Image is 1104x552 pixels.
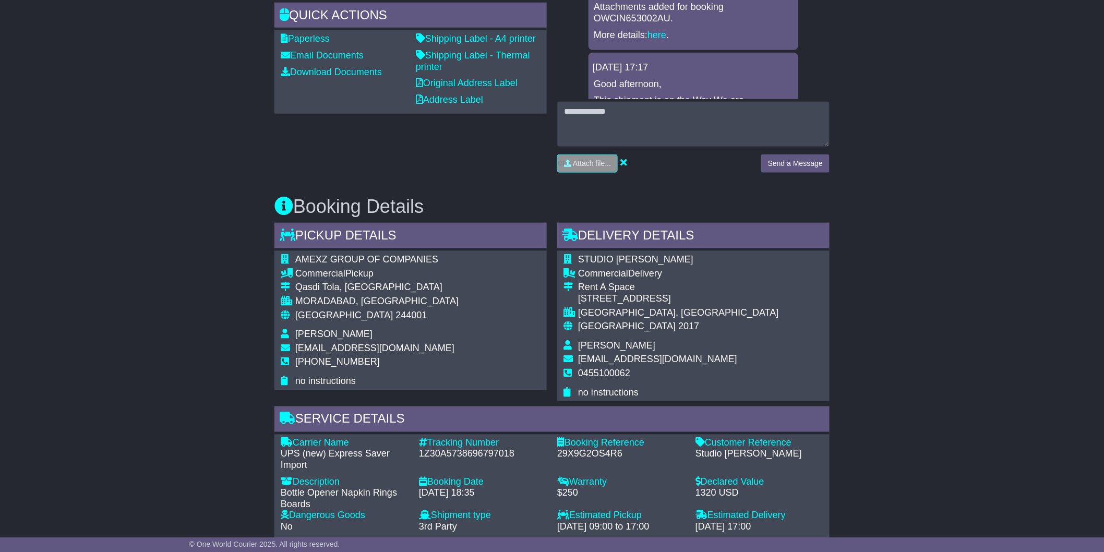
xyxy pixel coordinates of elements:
[557,510,685,522] div: Estimated Pickup
[578,340,655,351] span: [PERSON_NAME]
[295,343,454,353] span: [EMAIL_ADDRESS][DOMAIN_NAME]
[416,78,518,88] a: Original Address Label
[695,477,823,488] div: Declared Value
[695,438,823,449] div: Customer Reference
[416,94,483,105] a: Address Label
[416,50,530,72] a: Shipping Label - Thermal printer
[281,522,293,532] span: No
[594,2,793,24] p: Attachments added for booking OWCIN653002AU.
[557,488,685,499] div: $250
[274,223,547,251] div: Pickup Details
[557,223,830,251] div: Delivery Details
[295,310,393,320] span: [GEOGRAPHIC_DATA]
[281,488,409,510] div: Bottle Opener Napkin Rings Boards
[295,296,459,307] div: MORADABAD, [GEOGRAPHIC_DATA]
[594,30,793,41] p: More details: .
[578,268,779,280] div: Delivery
[578,307,779,319] div: [GEOGRAPHIC_DATA], [GEOGRAPHIC_DATA]
[419,477,547,488] div: Booking Date
[578,293,779,305] div: [STREET_ADDRESS]
[281,50,364,61] a: Email Documents
[189,540,340,548] span: © One World Courier 2025. All rights reserved.
[578,368,630,378] span: 0455100062
[578,268,628,279] span: Commercial
[416,33,536,44] a: Shipping Label - A4 printer
[295,329,373,339] span: [PERSON_NAME]
[281,477,409,488] div: Description
[274,196,830,217] h3: Booking Details
[295,376,356,386] span: no instructions
[281,510,409,522] div: Dangerous Goods
[419,510,547,522] div: Shipment type
[557,522,685,533] div: [DATE] 09:00 to 17:00
[695,449,823,460] div: Studio [PERSON_NAME]
[761,154,830,173] button: Send a Message
[578,282,779,293] div: Rent A Space
[295,268,459,280] div: Pickup
[274,3,547,31] div: Quick Actions
[295,282,459,293] div: Qasdi Tola, [GEOGRAPHIC_DATA]
[281,67,382,77] a: Download Documents
[593,62,794,74] div: [DATE] 17:17
[295,356,380,367] span: [PHONE_NUMBER]
[281,33,330,44] a: Paperless
[419,522,457,532] span: 3rd Party
[578,387,639,398] span: no instructions
[578,321,676,331] span: [GEOGRAPHIC_DATA]
[281,449,409,471] div: UPS (new) Express Saver Import
[274,406,830,435] div: Service Details
[594,95,793,151] p: This shipment is on the Way We are experiencing transit delays. We will deliver your parcel as so...
[578,354,737,364] span: [EMAIL_ADDRESS][DOMAIN_NAME]
[395,310,427,320] span: 244001
[419,449,547,460] div: 1Z30A5738696797018
[419,488,547,499] div: [DATE] 18:35
[557,477,685,488] div: Warranty
[578,254,693,265] span: STUDIO [PERSON_NAME]
[647,30,666,40] a: here
[695,510,823,522] div: Estimated Delivery
[557,449,685,460] div: 29X9G2OS4R6
[419,438,547,449] div: Tracking Number
[594,79,793,90] p: Good afternoon,
[295,254,438,265] span: AMEXZ GROUP OF COMPANIES
[281,438,409,449] div: Carrier Name
[678,321,699,331] span: 2017
[557,438,685,449] div: Booking Reference
[695,488,823,499] div: 1320 USD
[295,268,345,279] span: Commercial
[695,522,823,533] div: [DATE] 17:00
